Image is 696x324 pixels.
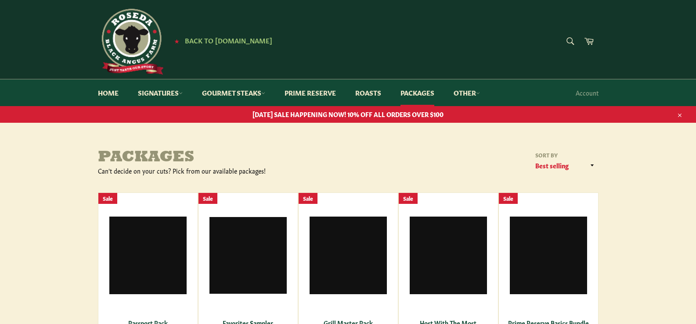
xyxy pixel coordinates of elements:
[193,79,274,106] a: Gourmet Steaks
[571,80,603,106] a: Account
[445,79,489,106] a: Other
[98,9,164,75] img: Roseda Beef
[276,79,345,106] a: Prime Reserve
[98,149,348,167] h1: Packages
[98,167,348,175] div: Can't decide on your cuts? Pick from our available packages!
[399,193,418,204] div: Sale
[533,151,599,159] label: Sort by
[129,79,191,106] a: Signatures
[185,36,272,45] span: Back to [DOMAIN_NAME]
[392,79,443,106] a: Packages
[346,79,390,106] a: Roasts
[98,193,117,204] div: Sale
[89,79,127,106] a: Home
[299,193,317,204] div: Sale
[174,37,179,44] span: ★
[170,37,272,44] a: ★ Back to [DOMAIN_NAME]
[499,193,518,204] div: Sale
[198,193,217,204] div: Sale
